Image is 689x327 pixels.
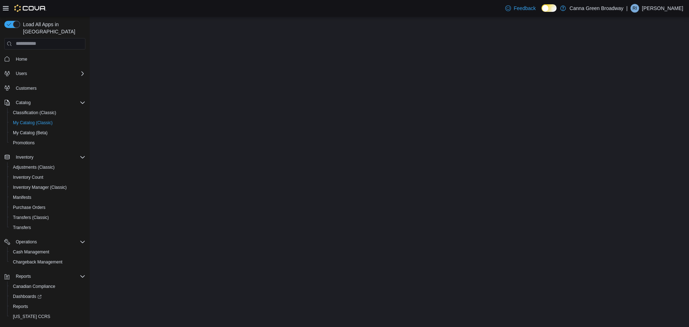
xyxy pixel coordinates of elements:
span: Feedback [514,5,536,12]
button: My Catalog (Classic) [7,118,88,128]
button: Inventory Count [7,172,88,182]
a: Dashboards [7,291,88,302]
span: Manifests [13,195,31,200]
span: Cash Management [10,248,85,256]
span: Home [13,55,85,64]
span: Adjustments (Classic) [10,163,85,172]
span: My Catalog (Beta) [10,129,85,137]
button: Transfers [7,223,88,233]
a: My Catalog (Beta) [10,129,51,137]
span: Load All Apps in [GEOGRAPHIC_DATA] [20,21,85,35]
span: Classification (Classic) [10,108,85,117]
span: Transfers [10,223,85,232]
button: Customers [1,83,88,93]
button: Canadian Compliance [7,281,88,291]
span: Transfers (Classic) [13,215,49,220]
a: Inventory Count [10,173,46,182]
span: Canadian Compliance [10,282,85,291]
span: Classification (Classic) [13,110,56,116]
span: Catalog [13,98,85,107]
span: Reports [16,274,31,279]
span: Dashboards [10,292,85,301]
span: Cash Management [13,249,49,255]
button: Reports [7,302,88,312]
div: Raven Irwin [631,4,639,13]
a: Adjustments (Classic) [10,163,57,172]
img: Cova [14,5,46,12]
button: Operations [1,237,88,247]
input: Dark Mode [542,4,557,12]
button: Transfers (Classic) [7,212,88,223]
span: Inventory Manager (Classic) [10,183,85,192]
p: [PERSON_NAME] [642,4,683,13]
button: Cash Management [7,247,88,257]
span: Transfers [13,225,31,230]
p: | [626,4,628,13]
button: Reports [13,272,34,281]
span: Canadian Compliance [13,284,55,289]
a: Home [13,55,30,64]
span: Reports [13,304,28,309]
button: Users [13,69,30,78]
a: Chargeback Management [10,258,65,266]
button: My Catalog (Beta) [7,128,88,138]
span: Transfers (Classic) [10,213,85,222]
a: My Catalog (Classic) [10,118,56,127]
span: Inventory [13,153,85,162]
span: Operations [13,238,85,246]
span: Inventory Manager (Classic) [13,184,67,190]
a: Customers [13,84,39,93]
span: Reports [10,302,85,311]
span: Inventory [16,154,33,160]
span: [US_STATE] CCRS [13,314,50,319]
button: Home [1,54,88,64]
a: Feedback [502,1,539,15]
span: Reports [13,272,85,281]
a: Canadian Compliance [10,282,58,291]
span: Users [16,71,27,76]
button: Promotions [7,138,88,148]
a: Purchase Orders [10,203,48,212]
span: Inventory Count [13,174,43,180]
span: Manifests [10,193,85,202]
a: Dashboards [10,292,44,301]
span: My Catalog (Classic) [13,120,53,126]
a: Promotions [10,139,38,147]
button: Inventory [13,153,36,162]
a: Transfers [10,223,34,232]
a: Reports [10,302,31,311]
button: Classification (Classic) [7,108,88,118]
span: Customers [13,84,85,93]
span: My Catalog (Beta) [13,130,48,136]
a: Classification (Classic) [10,108,59,117]
button: Operations [13,238,40,246]
button: [US_STATE] CCRS [7,312,88,322]
button: Manifests [7,192,88,202]
span: Promotions [13,140,35,146]
span: My Catalog (Classic) [10,118,85,127]
a: [US_STATE] CCRS [10,312,53,321]
span: Operations [16,239,37,245]
span: Purchase Orders [10,203,85,212]
p: Canna Green Broadway [570,4,623,13]
span: Chargeback Management [10,258,85,266]
span: Promotions [10,139,85,147]
button: Catalog [13,98,33,107]
button: Inventory Manager (Classic) [7,182,88,192]
a: Cash Management [10,248,52,256]
button: Inventory [1,152,88,162]
button: Catalog [1,98,88,108]
span: Dashboards [13,294,42,299]
button: Chargeback Management [7,257,88,267]
button: Adjustments (Classic) [7,162,88,172]
span: Chargeback Management [13,259,62,265]
span: RI [633,4,637,13]
span: Users [13,69,85,78]
span: Washington CCRS [10,312,85,321]
button: Purchase Orders [7,202,88,212]
span: Customers [16,85,37,91]
button: Reports [1,271,88,281]
a: Transfers (Classic) [10,213,52,222]
a: Inventory Manager (Classic) [10,183,70,192]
